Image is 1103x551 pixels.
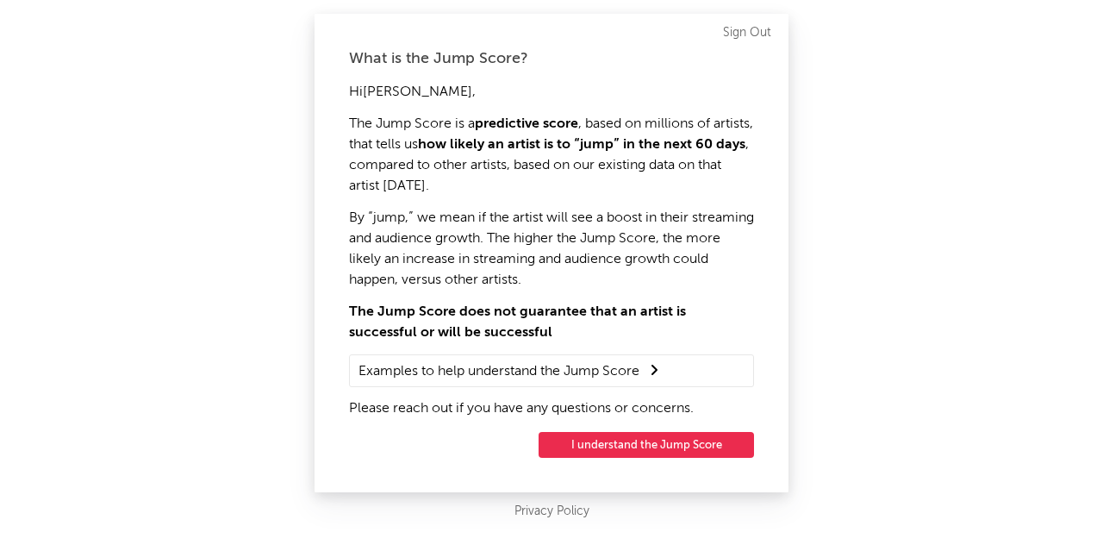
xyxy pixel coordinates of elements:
[349,82,754,103] p: Hi [PERSON_NAME] ,
[349,398,754,419] p: Please reach out if you have any questions or concerns.
[349,208,754,291] p: By “jump,” we mean if the artist will see a boost in their streaming and audience growth. The hig...
[358,360,745,382] summary: Examples to help understand the Jump Score
[723,22,771,43] a: Sign Out
[514,501,589,523] a: Privacy Policy
[349,48,754,69] div: What is the Jump Score?
[349,305,686,340] strong: The Jump Score does not guarantee that an artist is successful or will be successful
[539,432,754,458] button: I understand the Jump Score
[475,117,578,131] strong: predictive score
[349,114,754,197] p: The Jump Score is a , based on millions of artists, that tells us , compared to other artists, ba...
[418,138,745,152] strong: how likely an artist is to “jump” in the next 60 days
